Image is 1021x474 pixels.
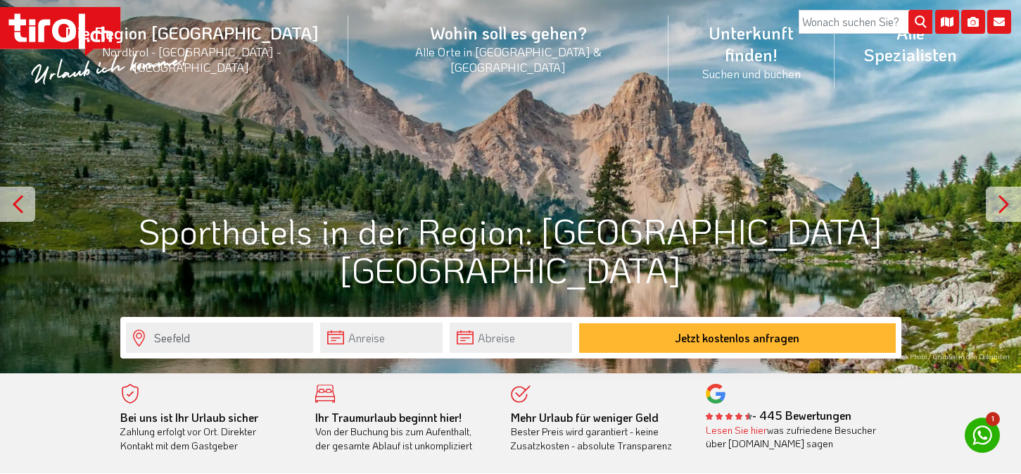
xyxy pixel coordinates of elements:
input: Wonach suchen Sie? [799,10,932,34]
i: Fotogalerie [961,10,985,34]
small: Alle Orte in [GEOGRAPHIC_DATA] & [GEOGRAPHIC_DATA] [365,44,652,75]
div: Zahlung erfolgt vor Ort. Direkter Kontakt mit dem Gastgeber [120,411,295,453]
div: Bester Preis wird garantiert - keine Zusatzkosten - absolute Transparenz [511,411,685,453]
small: Nordtirol - [GEOGRAPHIC_DATA] - [GEOGRAPHIC_DATA] [52,44,331,75]
button: Jetzt kostenlos anfragen [579,323,896,353]
a: Unterkunft finden!Suchen und buchen [668,6,835,96]
a: 1 [965,418,1000,453]
div: was zufriedene Besucher über [DOMAIN_NAME] sagen [706,423,880,451]
a: Alle Spezialisten [835,6,986,81]
input: Abreise [450,323,572,353]
i: Kontakt [987,10,1011,34]
b: Bei uns ist Ihr Urlaub sicher [120,410,258,425]
input: Wo soll's hingehen? [126,323,313,353]
small: Suchen und buchen [685,66,818,81]
a: Die Region [GEOGRAPHIC_DATA]Nordtirol - [GEOGRAPHIC_DATA] - [GEOGRAPHIC_DATA] [35,6,348,90]
a: Wohin soll es gehen?Alle Orte in [GEOGRAPHIC_DATA] & [GEOGRAPHIC_DATA] [348,6,668,90]
h1: Sporthotels in der Region: [GEOGRAPHIC_DATA] [GEOGRAPHIC_DATA] [120,211,901,289]
input: Anreise [320,323,443,353]
a: Lesen Sie hier [706,423,767,437]
b: - 445 Bewertungen [706,408,851,423]
b: Mehr Urlaub für weniger Geld [511,410,659,425]
div: Von der Buchung bis zum Aufenthalt, der gesamte Ablauf ist unkompliziert [315,411,490,453]
b: Ihr Traumurlaub beginnt hier! [315,410,462,425]
i: Karte öffnen [935,10,959,34]
span: 1 [986,412,1000,426]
